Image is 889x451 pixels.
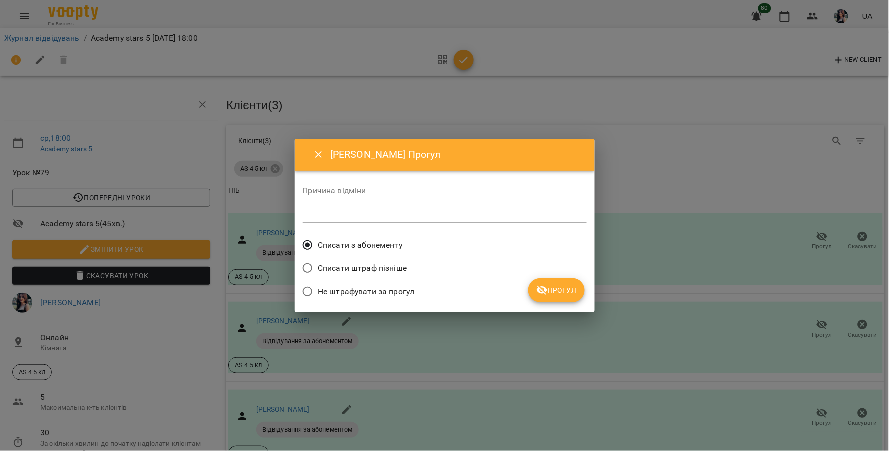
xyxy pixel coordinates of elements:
[318,262,407,274] span: Списати штраф пізніше
[318,239,402,251] span: Списати з абонементу
[330,147,582,162] h6: [PERSON_NAME] Прогул
[536,284,577,296] span: Прогул
[307,143,331,167] button: Close
[528,278,585,302] button: Прогул
[318,286,414,298] span: Не штрафувати за прогул
[303,187,587,195] label: Причина відміни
